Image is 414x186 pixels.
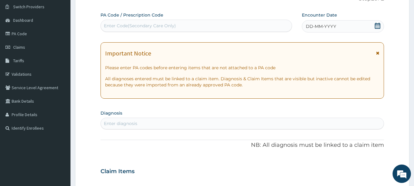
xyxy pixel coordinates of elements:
[105,50,151,57] h1: Important Notice
[104,120,137,127] div: Enter diagnosis
[302,12,337,18] label: Encounter Date
[101,110,122,116] label: Diagnosis
[36,55,85,116] span: We're online!
[13,17,33,23] span: Dashboard
[101,12,163,18] label: PA Code / Prescription Code
[32,34,103,42] div: Chat with us now
[13,58,24,63] span: Tariffs
[306,23,336,29] span: DD-MM-YYYY
[105,76,380,88] p: All diagnoses entered must be linked to a claim item. Diagnosis & Claim Items that are visible bu...
[105,65,380,71] p: Please enter PA codes before entering items that are not attached to a PA code
[101,3,115,18] div: Minimize live chat window
[104,23,176,29] div: Enter Code(Secondary Care Only)
[101,168,135,175] h3: Claim Items
[13,44,25,50] span: Claims
[13,4,44,9] span: Switch Providers
[101,141,384,149] p: NB: All diagnosis must be linked to a claim item
[3,122,117,144] textarea: Type your message and hit 'Enter'
[11,31,25,46] img: d_794563401_company_1708531726252_794563401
